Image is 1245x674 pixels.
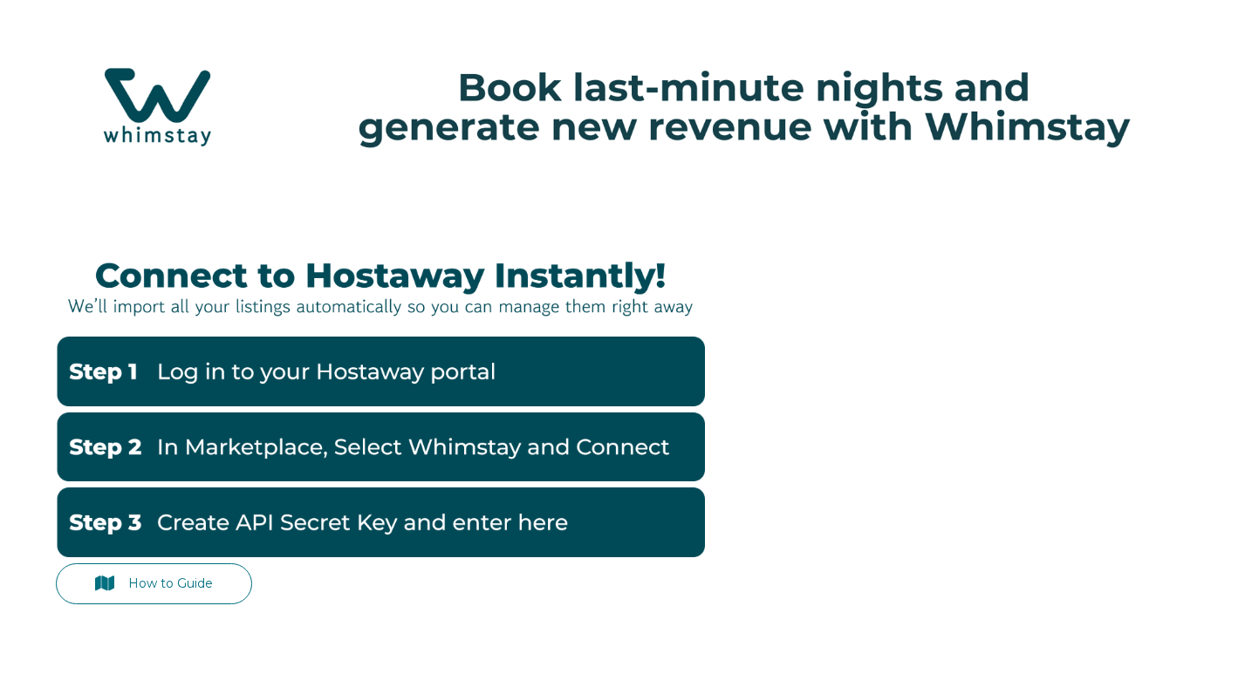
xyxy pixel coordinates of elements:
[56,563,253,604] a: How to Guide
[56,412,705,482] img: Hostaway2
[56,337,705,406] img: Hostaway1
[56,242,705,330] img: Hostaway Banner
[56,487,705,557] img: Hostaway3-1
[17,43,1228,171] img: Hubspot header for SSOB (4)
